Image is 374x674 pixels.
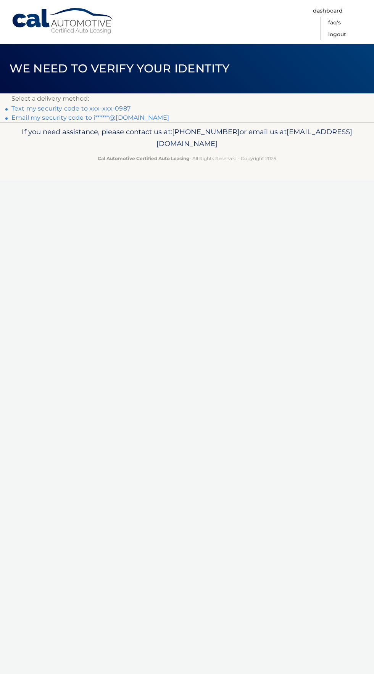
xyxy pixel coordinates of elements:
a: Logout [328,29,346,40]
a: Dashboard [313,5,343,17]
span: [PHONE_NUMBER] [172,127,240,136]
a: Text my security code to xxx-xxx-0987 [11,105,131,112]
p: - All Rights Reserved - Copyright 2025 [11,154,363,162]
a: Cal Automotive [11,8,114,35]
a: FAQ's [328,17,341,29]
span: We need to verify your identity [10,61,230,75]
strong: Cal Automotive Certified Auto Leasing [98,156,189,161]
p: If you need assistance, please contact us at: or email us at [11,126,363,150]
a: Email my security code to i******@[DOMAIN_NAME] [11,114,169,121]
p: Select a delivery method: [11,93,363,104]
